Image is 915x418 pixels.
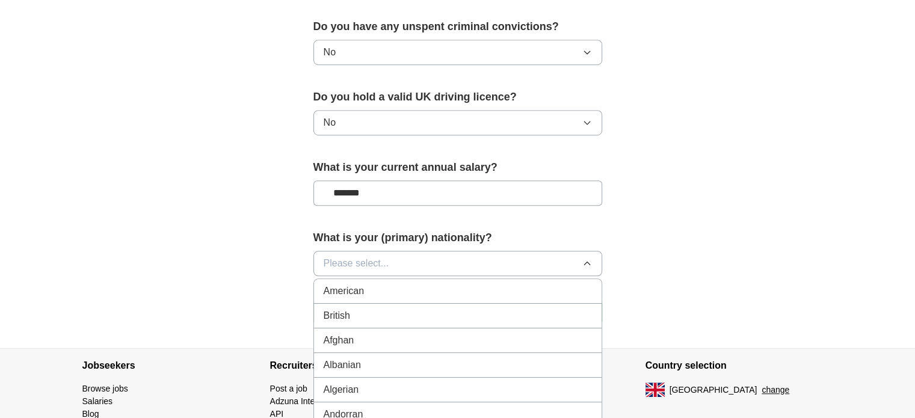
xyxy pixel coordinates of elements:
span: American [324,284,365,298]
a: Post a job [270,384,307,393]
span: Algerian [324,383,359,397]
label: What is your (primary) nationality? [313,230,602,246]
a: Browse jobs [82,384,128,393]
button: Please select... [313,251,602,276]
span: Afghan [324,333,354,348]
button: No [313,40,602,65]
a: Salaries [82,396,113,406]
h4: Country selection [645,349,833,383]
span: [GEOGRAPHIC_DATA] [670,384,757,396]
img: UK flag [645,383,665,397]
button: change [762,384,789,396]
span: No [324,45,336,60]
button: No [313,110,602,135]
span: Albanian [324,358,361,372]
label: What is your current annual salary? [313,159,602,176]
label: Do you hold a valid UK driving licence? [313,89,602,105]
span: Please select... [324,256,389,271]
a: Adzuna Intelligence [270,396,344,406]
span: British [324,309,350,323]
label: Do you have any unspent criminal convictions? [313,19,602,35]
span: No [324,115,336,130]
